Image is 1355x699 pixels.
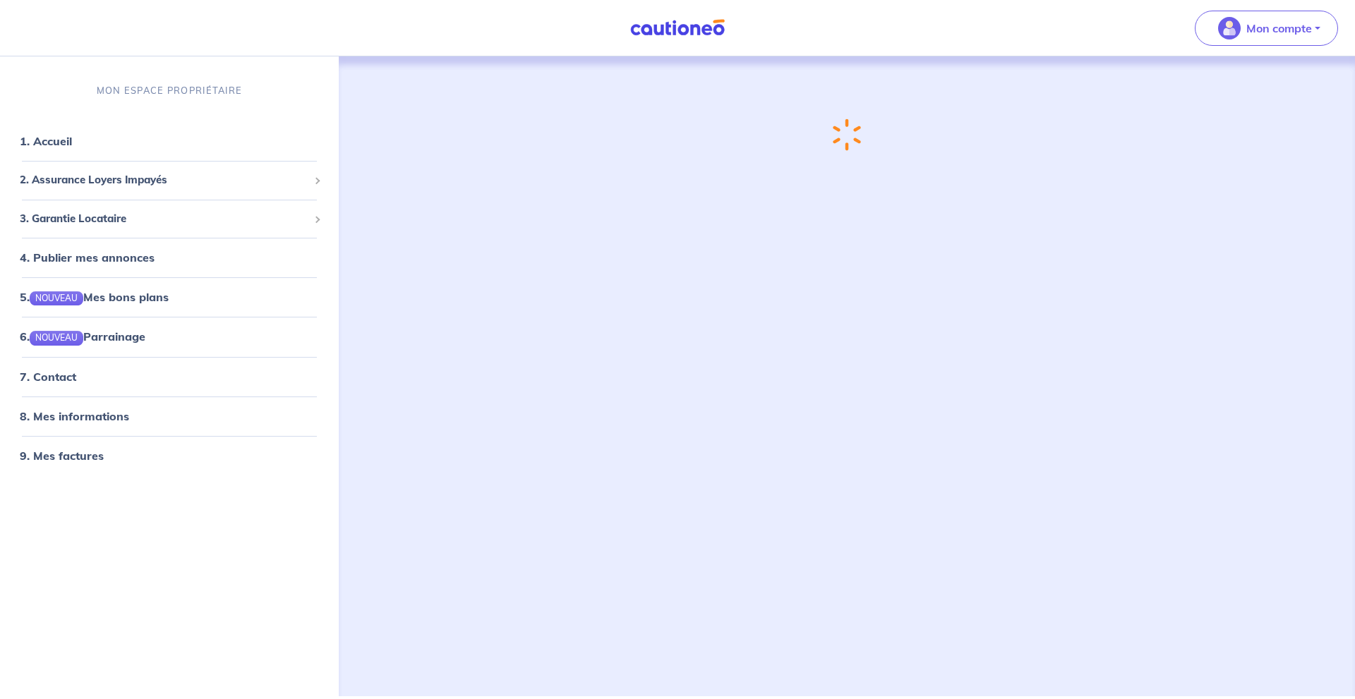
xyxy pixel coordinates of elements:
div: 7. Contact [6,363,333,391]
img: Cautioneo [625,19,730,37]
div: 1. Accueil [6,127,333,155]
div: 3. Garantie Locataire [6,205,333,233]
a: 7. Contact [20,370,76,384]
p: Mon compte [1246,20,1312,37]
span: 2. Assurance Loyers Impayés [20,172,308,188]
a: 8. Mes informations [20,409,129,423]
a: 4. Publier mes annonces [20,250,155,265]
img: illu_account_valid_menu.svg [1218,17,1241,39]
a: 5.NOUVEAUMes bons plans [20,290,169,304]
div: 5.NOUVEAUMes bons plans [6,283,333,311]
button: illu_account_valid_menu.svgMon compte [1195,11,1338,46]
div: 6.NOUVEAUParrainage [6,322,333,351]
p: MON ESPACE PROPRIÉTAIRE [97,84,242,97]
div: 4. Publier mes annonces [6,243,333,272]
span: 3. Garantie Locataire [20,211,308,227]
div: 9. Mes factures [6,442,333,470]
div: 2. Assurance Loyers Impayés [6,166,333,194]
a: 1. Accueil [20,134,72,148]
a: 6.NOUVEAUParrainage [20,329,145,344]
a: 9. Mes factures [20,449,104,463]
img: loading-spinner [833,118,862,152]
div: 8. Mes informations [6,402,333,430]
